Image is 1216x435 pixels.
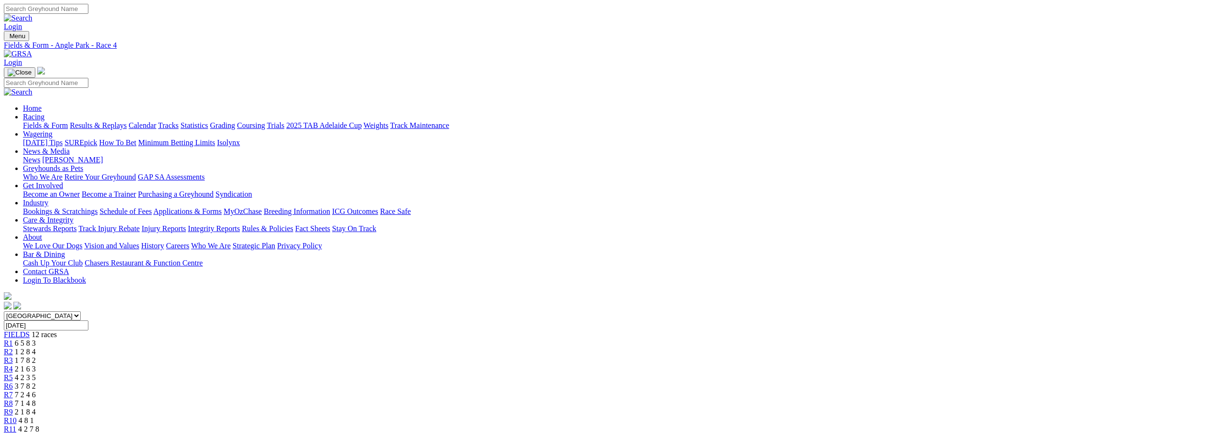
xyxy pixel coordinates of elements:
[23,121,68,129] a: Fields & Form
[141,242,164,250] a: History
[23,130,53,138] a: Wagering
[4,41,1212,50] a: Fields & Form - Angle Park - Race 4
[23,104,42,112] a: Home
[23,242,82,250] a: We Love Our Dogs
[15,399,36,407] span: 7 1 4 8
[4,4,88,14] input: Search
[23,224,1212,233] div: Care & Integrity
[23,181,63,190] a: Get Involved
[19,416,34,424] span: 4 8 1
[390,121,449,129] a: Track Maintenance
[15,408,36,416] span: 2 1 8 4
[23,138,1212,147] div: Wagering
[4,22,22,31] a: Login
[65,138,97,147] a: SUREpick
[23,121,1212,130] div: Racing
[4,425,16,433] a: R11
[78,224,140,233] a: Track Injury Rebate
[4,391,13,399] a: R7
[15,356,36,364] span: 1 7 8 2
[15,391,36,399] span: 7 2 4 6
[4,31,29,41] button: Toggle navigation
[37,67,45,74] img: logo-grsa-white.png
[23,156,1212,164] div: News & Media
[188,224,240,233] a: Integrity Reports
[15,373,36,382] span: 4 2 3 5
[4,302,11,309] img: facebook.svg
[277,242,322,250] a: Privacy Policy
[4,365,13,373] a: R4
[224,207,262,215] a: MyOzChase
[4,14,32,22] img: Search
[23,242,1212,250] div: About
[23,233,42,241] a: About
[23,113,44,121] a: Racing
[4,58,22,66] a: Login
[42,156,103,164] a: [PERSON_NAME]
[82,190,136,198] a: Become a Trainer
[4,330,30,339] a: FIELDS
[23,207,1212,216] div: Industry
[15,365,36,373] span: 2 1 6 3
[23,147,70,155] a: News & Media
[4,356,13,364] a: R3
[32,330,57,339] span: 12 races
[138,138,215,147] a: Minimum Betting Limits
[4,78,88,88] input: Search
[4,339,13,347] a: R1
[153,207,222,215] a: Applications & Forms
[364,121,388,129] a: Weights
[23,216,74,224] a: Care & Integrity
[242,224,293,233] a: Rules & Policies
[264,207,330,215] a: Breeding Information
[138,190,214,198] a: Purchasing a Greyhound
[23,138,63,147] a: [DATE] Tips
[217,138,240,147] a: Isolynx
[23,276,86,284] a: Login To Blackbook
[23,259,1212,267] div: Bar & Dining
[166,242,189,250] a: Careers
[210,121,235,129] a: Grading
[23,207,97,215] a: Bookings & Scratchings
[8,69,32,76] img: Close
[99,138,137,147] a: How To Bet
[267,121,284,129] a: Trials
[13,302,21,309] img: twitter.svg
[70,121,127,129] a: Results & Replays
[4,348,13,356] a: R2
[181,121,208,129] a: Statistics
[23,224,76,233] a: Stewards Reports
[84,242,139,250] a: Vision and Values
[10,32,25,40] span: Menu
[4,292,11,300] img: logo-grsa-white.png
[237,121,265,129] a: Coursing
[4,382,13,390] a: R6
[380,207,410,215] a: Race Safe
[23,173,63,181] a: Who We Are
[4,399,13,407] span: R8
[191,242,231,250] a: Who We Are
[23,164,83,172] a: Greyhounds as Pets
[23,199,48,207] a: Industry
[4,88,32,96] img: Search
[23,250,65,258] a: Bar & Dining
[215,190,252,198] a: Syndication
[23,156,40,164] a: News
[65,173,136,181] a: Retire Your Greyhound
[138,173,205,181] a: GAP SA Assessments
[23,190,80,198] a: Become an Owner
[4,408,13,416] a: R9
[4,373,13,382] a: R5
[4,67,35,78] button: Toggle navigation
[23,267,69,276] a: Contact GRSA
[15,382,36,390] span: 3 7 8 2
